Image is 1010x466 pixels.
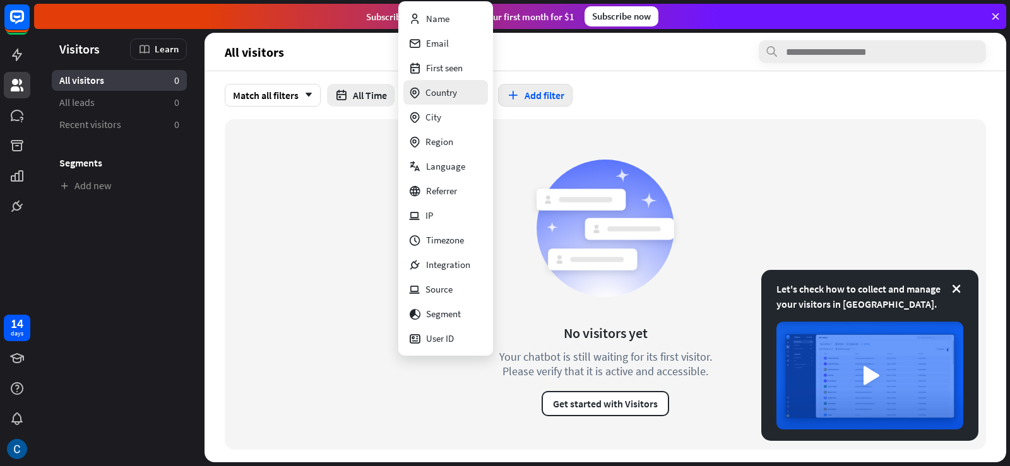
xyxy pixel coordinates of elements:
aside: 0 [174,74,179,87]
div: City [408,105,441,129]
i: segment [408,308,421,320]
span: Recent visitors [59,118,121,131]
div: Subscribe in days to get your first month for $1 [366,8,574,25]
button: Open LiveChat chat widget [10,5,48,43]
div: First seen [408,55,463,80]
button: Get started with Visitors [542,391,669,416]
div: Referrer [408,178,457,203]
a: All leads 0 [52,92,187,113]
span: Learn [155,43,179,55]
div: Integration [408,252,470,277]
i: arrow_down [299,91,312,99]
a: Add new [52,175,187,196]
div: Segment [408,301,461,326]
div: Your chatbot is still waiting for its first visitor. Please verify that it is active and accessible. [476,349,735,378]
div: IP [408,203,433,228]
div: Email [408,31,449,55]
span: All visitors [225,45,284,59]
div: Name [408,6,449,31]
aside: 0 [174,118,179,131]
div: Match all filters [225,84,321,107]
button: Add filter [498,84,573,107]
span: All visitors [59,74,104,87]
img: image [776,322,963,429]
div: Source [408,277,453,301]
div: Country [408,80,457,105]
div: Language [408,154,465,178]
div: days [11,329,23,338]
aside: 0 [174,96,179,109]
span: All leads [59,96,95,109]
button: All Time [327,84,395,107]
div: 14 [11,318,23,329]
div: Timezone [408,228,464,252]
a: 14 days [4,315,30,341]
div: Region [408,129,453,154]
span: Visitors [59,42,100,56]
div: No visitors yet [564,324,648,342]
a: Recent visitors 0 [52,114,187,135]
div: Let's check how to collect and manage your visitors in [GEOGRAPHIC_DATA]. [776,281,963,312]
div: Subscribe now [585,6,658,26]
div: User ID [408,326,454,351]
h3: Segments [52,156,187,169]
